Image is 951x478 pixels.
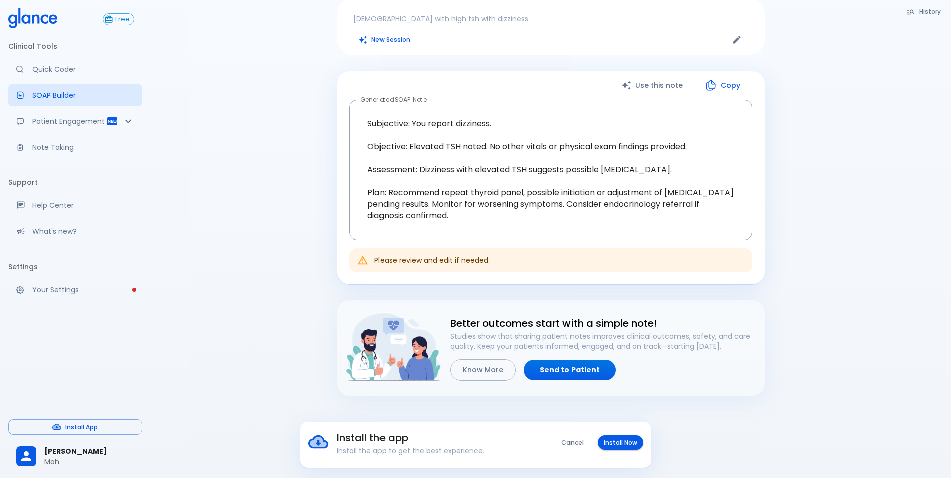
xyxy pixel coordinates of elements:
[32,285,134,295] p: Your Settings
[32,226,134,236] p: What's new?
[8,34,142,58] li: Clinical Tools
[8,279,142,301] a: Please complete account setup
[450,315,756,331] h6: Better outcomes start with a simple note!
[103,13,142,25] a: Click to view or change your subscription
[8,84,142,106] a: Docugen: Compose a clinical documentation in seconds
[8,220,142,243] div: Recent updates and feature releases
[8,255,142,279] li: Settings
[337,430,529,446] h6: Install the app
[729,32,744,47] button: Edit
[353,32,416,47] button: Clears all inputs and results.
[611,75,695,96] button: Use this note
[695,75,752,96] button: Copy
[901,4,947,19] button: History
[345,308,442,386] img: doctor-and-patient-engagement-HyWS9NFy.png
[32,64,134,74] p: Quick Coder
[44,457,134,467] p: Moh
[32,200,134,210] p: Help Center
[8,419,142,435] button: Install App
[8,136,142,158] a: Advanced note-taking
[8,439,142,474] div: [PERSON_NAME]Moh
[8,194,142,216] a: Get help from our support team
[111,16,134,23] span: Free
[450,331,756,351] p: Studies show that sharing patient notes improves clinical outcomes, safety, and care quality. Kee...
[353,14,748,24] p: [DEMOGRAPHIC_DATA] with high tsh with dizziness
[374,251,490,269] div: Please review and edit if needed.
[337,446,529,456] p: Install the app to get the best experience.
[32,116,106,126] p: Patient Engagement
[8,58,142,80] a: Moramiz: Find ICD10AM codes instantly
[103,13,134,25] button: Free
[524,360,616,380] a: Send to Patient
[8,110,142,132] div: Patient Reports & Referrals
[32,142,134,152] p: Note Taking
[32,90,134,100] p: SOAP Builder
[450,359,516,381] button: Know More
[598,435,643,450] button: Install Now
[8,170,142,194] li: Support
[44,446,134,457] span: [PERSON_NAME]
[555,435,590,450] button: Cancel
[356,108,745,231] textarea: Subjective: You report dizziness. Objective: Elevated TSH noted. No other vitals or physical exam...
